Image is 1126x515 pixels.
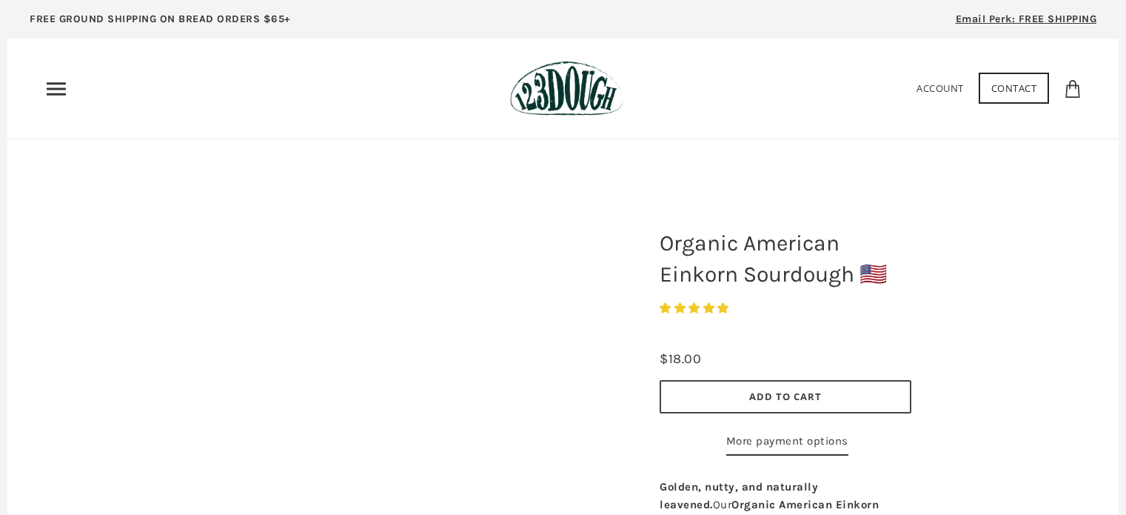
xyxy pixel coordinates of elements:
[30,11,291,27] p: FREE GROUND SHIPPING ON BREAD ORDERS $65+
[726,432,848,456] a: More payment options
[7,7,313,39] a: FREE GROUND SHIPPING ON BREAD ORDERS $65+
[510,61,623,116] img: 123Dough Bakery
[649,220,922,297] h1: Organic American Einkorn Sourdough 🇺🇸
[660,348,701,370] div: $18.00
[44,77,68,101] nav: Primary
[660,380,911,413] button: Add to Cart
[956,13,1097,25] span: Email Perk: FREE SHIPPING
[916,82,964,95] a: Account
[934,7,1119,39] a: Email Perk: FREE SHIPPING
[979,73,1050,104] a: Contact
[660,480,818,511] b: Golden, nutty, and naturally leavened.
[660,302,732,315] span: 4.95 stars
[749,390,822,403] span: Add to Cart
